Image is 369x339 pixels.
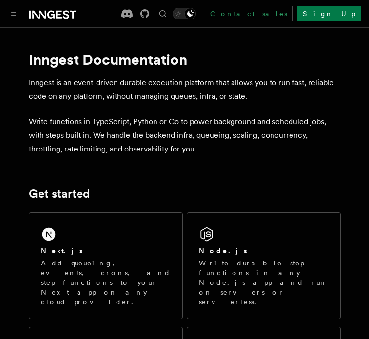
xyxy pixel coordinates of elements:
p: Write durable step functions in any Node.js app and run on servers or serverless. [199,258,329,307]
a: Get started [29,187,90,201]
a: Node.jsWrite durable step functions in any Node.js app and run on servers or serverless. [187,212,341,319]
button: Find something... [157,8,169,19]
p: Inngest is an event-driven durable execution platform that allows you to run fast, reliable code ... [29,76,341,103]
p: Add queueing, events, crons, and step functions to your Next app on any cloud provider. [41,258,171,307]
button: Toggle navigation [8,8,19,19]
h1: Inngest Documentation [29,51,341,68]
h2: Next.js [41,246,83,256]
h2: Node.js [199,246,247,256]
p: Write functions in TypeScript, Python or Go to power background and scheduled jobs, with steps bu... [29,115,341,156]
button: Toggle dark mode [173,8,196,19]
a: Next.jsAdd queueing, events, crons, and step functions to your Next app on any cloud provider. [29,212,183,319]
a: Sign Up [297,6,361,21]
a: Contact sales [204,6,293,21]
